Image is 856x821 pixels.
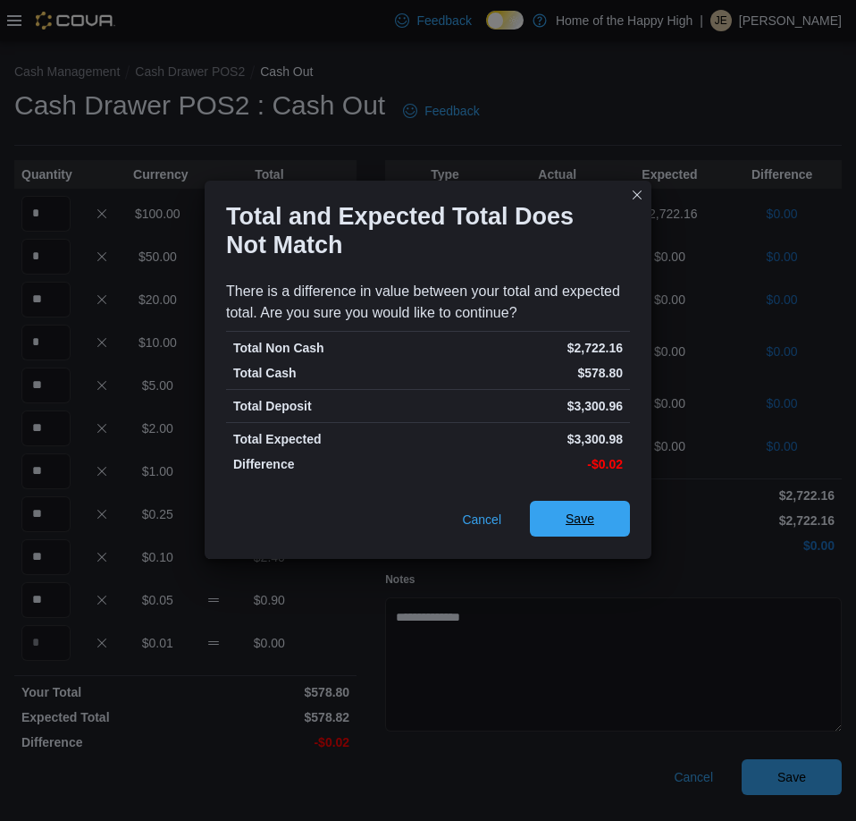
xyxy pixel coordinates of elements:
[233,455,424,473] p: Difference
[233,397,424,415] p: Total Deposit
[233,364,424,382] p: Total Cash
[626,184,648,206] button: Closes this modal window
[455,502,508,537] button: Cancel
[432,397,623,415] p: $3,300.96
[566,510,594,528] span: Save
[226,202,616,259] h1: Total and Expected Total Does Not Match
[432,364,623,382] p: $578.80
[530,501,630,537] button: Save
[432,339,623,357] p: $2,722.16
[432,455,623,473] p: -$0.02
[226,281,630,324] div: There is a difference in value between your total and expected total. Are you sure you would like...
[462,511,501,529] span: Cancel
[233,430,424,448] p: Total Expected
[233,339,424,357] p: Total Non Cash
[432,430,623,448] p: $3,300.98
